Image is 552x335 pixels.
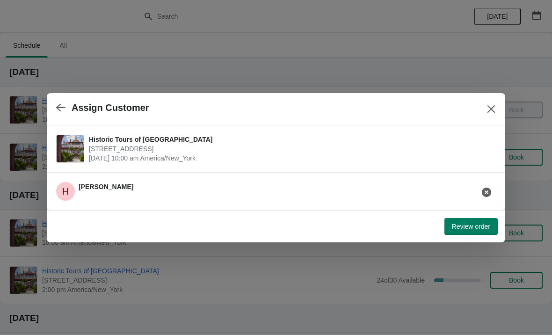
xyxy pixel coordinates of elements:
[72,102,149,113] h2: Assign Customer
[444,218,498,235] button: Review order
[89,153,491,163] span: [DATE] 10:00 am America/New_York
[89,135,491,144] span: Historic Tours of [GEOGRAPHIC_DATA]
[56,182,75,201] span: Hillis
[89,144,491,153] span: [STREET_ADDRESS]
[452,223,490,230] span: Review order
[483,101,500,117] button: Close
[57,135,84,162] img: Historic Tours of Flagler College | 74 King Street, St. Augustine, FL, USA | October 5 | 10:00 am...
[62,186,69,197] text: H
[79,183,133,190] span: [PERSON_NAME]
